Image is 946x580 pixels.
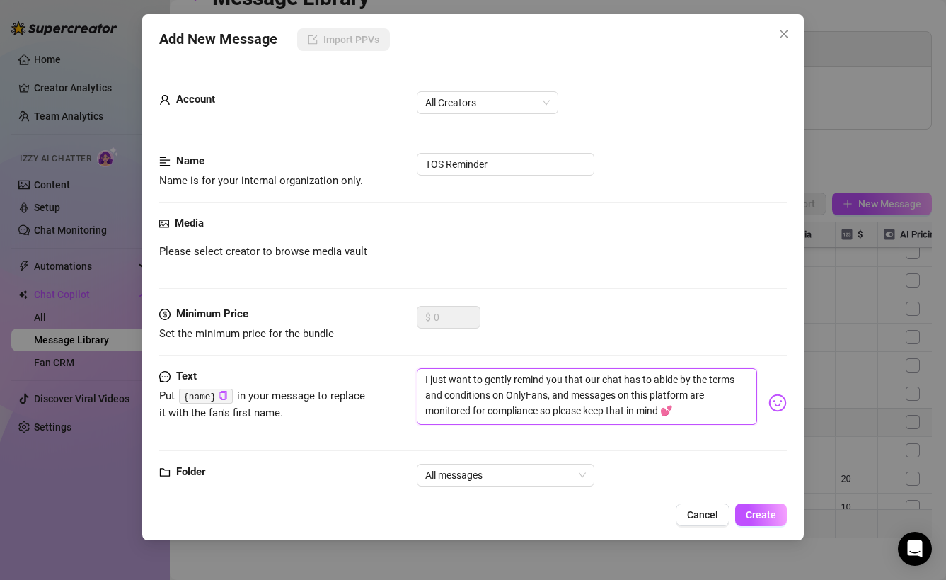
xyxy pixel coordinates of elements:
span: close [778,28,790,40]
span: picture [159,215,169,232]
code: {name} [179,389,232,404]
strong: Name [176,154,204,167]
img: svg%3e [768,394,787,412]
button: Click to Copy [219,391,228,402]
button: Cancel [676,504,729,526]
span: All messages [425,465,586,486]
span: dollar [159,306,171,323]
span: Name is for your internal organization only. [159,174,363,187]
span: user [159,91,171,108]
strong: Account [176,93,215,106]
button: Import PPVs [297,28,390,51]
span: Create [746,509,776,521]
span: Please select creator to browse media vault [159,244,367,261]
strong: Minimum Price [176,307,248,320]
strong: Folder [176,465,205,478]
span: All Creators [425,92,550,113]
button: Create [735,504,787,526]
span: Add New Message [159,28,277,51]
strong: Text [176,370,197,382]
span: Set the minimum price for the bundle [159,327,334,340]
span: folder [159,464,171,481]
div: Open Intercom Messenger [898,532,932,566]
span: copy [219,391,228,400]
button: Close [773,23,795,45]
input: Enter a name [417,153,594,176]
span: Close [773,28,795,40]
textarea: I just want to gently remind you that our chat has to abide by the terms and conditions on OnlyFa... [417,368,758,425]
span: Put in your message to replace it with the fan's first name. [159,389,366,419]
span: message [159,368,171,385]
span: Cancel [687,509,718,521]
span: align-left [159,153,171,170]
strong: Media [175,217,204,229]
